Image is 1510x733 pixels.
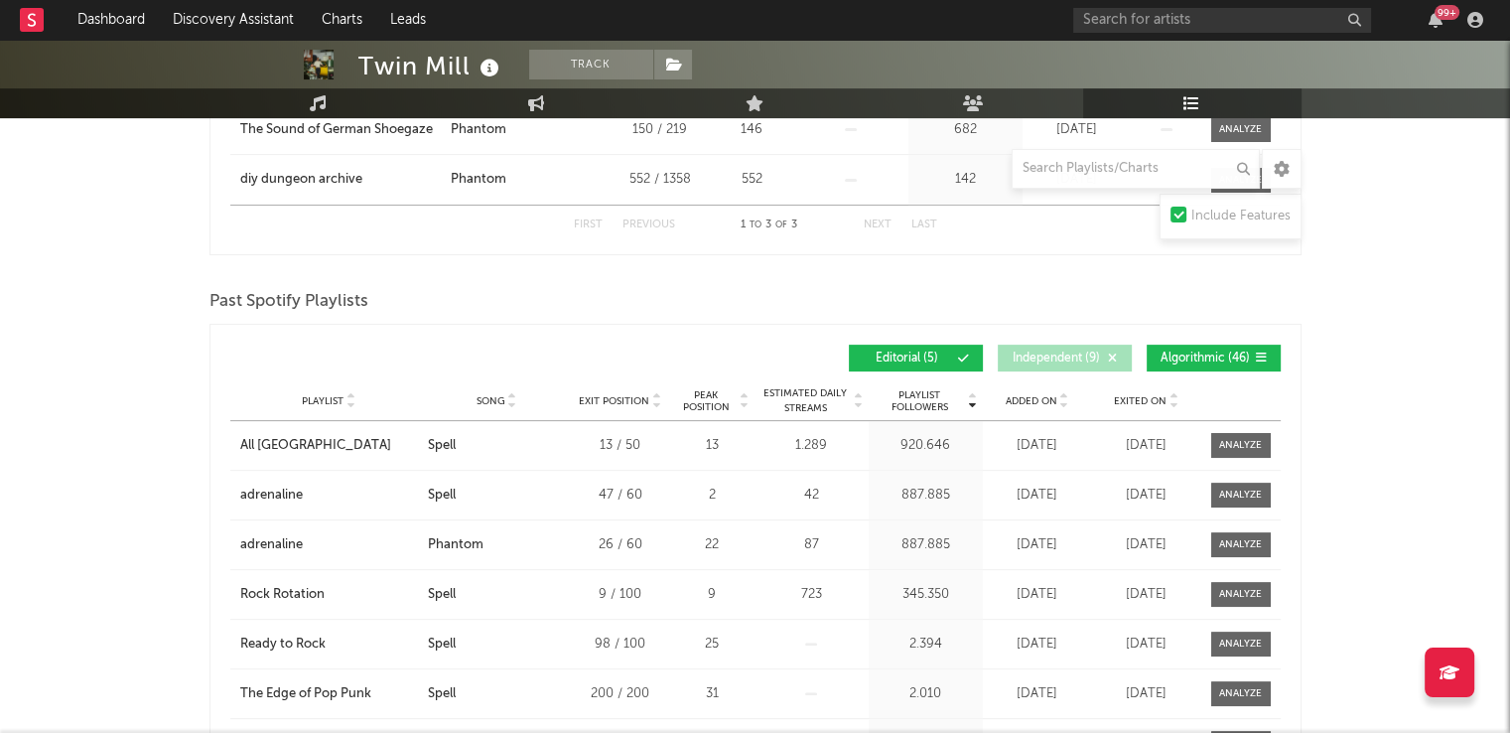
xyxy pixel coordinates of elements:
div: 1.289 [759,436,864,456]
a: Spell [428,635,565,655]
div: [DATE] [988,436,1087,456]
div: Spell [428,585,456,605]
div: Phantom [428,535,483,555]
span: Estimated Daily Streams [759,386,852,416]
div: 25 [675,635,750,655]
div: 723 [759,585,864,605]
a: Spell [428,486,565,506]
span: Song [477,395,505,407]
div: 146 [715,120,789,140]
div: 87 [759,535,864,555]
div: 887.885 [874,535,978,555]
div: 150 / 219 [616,120,705,140]
button: Editorial(5) [849,345,983,371]
a: Spell [428,684,565,704]
div: 345.350 [874,585,978,605]
div: [DATE] [988,585,1087,605]
div: Spell [428,684,456,704]
div: [DATE] [988,684,1087,704]
span: Exited On [1114,395,1167,407]
div: Phantom [451,120,506,140]
button: 99+ [1429,12,1442,28]
a: adrenaline [240,535,419,555]
span: Algorithmic ( 46 ) [1160,353,1251,365]
div: 26 / 60 [576,535,665,555]
div: 9 / 100 [576,585,665,605]
button: Independent(9) [998,345,1132,371]
button: Algorithmic(46) [1147,345,1281,371]
div: Spell [428,635,456,655]
div: Rock Rotation [240,585,325,605]
div: 99 + [1435,5,1459,20]
div: Twin Mill [358,50,504,82]
div: 98 / 100 [576,635,665,655]
div: [DATE] [1028,120,1127,140]
span: Independent ( 9 ) [1011,353,1102,365]
input: Search for artists [1073,8,1371,33]
div: 2.394 [874,635,978,655]
a: adrenaline [240,486,419,506]
div: 2.010 [874,684,978,704]
div: 2 [675,486,750,506]
div: All [GEOGRAPHIC_DATA] [240,436,391,456]
span: Playlist [302,395,343,407]
div: 200 / 200 [576,684,665,704]
div: [DATE] [988,635,1087,655]
div: [DATE] [1097,585,1196,605]
span: Playlist Followers [874,389,966,413]
div: [DATE] [1097,535,1196,555]
div: 42 [759,486,864,506]
span: to [750,220,761,229]
span: Editorial ( 5 ) [862,353,953,365]
div: The Sound of German Shoegaze [240,120,433,140]
div: 47 / 60 [576,486,665,506]
div: 887.885 [874,486,978,506]
div: 9 [675,585,750,605]
div: [DATE] [1097,635,1196,655]
span: Added On [1006,395,1057,407]
button: Last [911,220,937,230]
span: Peak Position [675,389,738,413]
div: [DATE] [1097,486,1196,506]
a: The Sound of German Shoegaze [240,120,441,140]
div: The Edge of Pop Punk [240,684,371,704]
div: Include Features [1191,205,1291,228]
a: Rock Rotation [240,585,419,605]
a: Phantom [428,535,565,555]
button: First [574,220,603,230]
div: [DATE] [1097,684,1196,704]
div: 22 [675,535,750,555]
div: [DATE] [1097,436,1196,456]
span: of [775,220,787,229]
div: 142 [913,170,1018,190]
a: Ready to Rock [240,635,419,655]
div: Ready to Rock [240,635,326,655]
input: Search Playlists/Charts [1012,149,1260,189]
span: Exit Position [579,395,649,407]
div: 1 3 3 [715,214,824,237]
div: 920.646 [874,436,978,456]
div: 31 [675,684,750,704]
div: [DATE] [988,535,1087,555]
div: Spell [428,436,456,456]
div: diy dungeon archive [240,170,362,190]
div: 13 [675,436,750,456]
button: Track [529,50,653,79]
span: Past Spotify Playlists [209,290,368,314]
a: All [GEOGRAPHIC_DATA] [240,436,419,456]
a: diy dungeon archive [240,170,441,190]
a: Spell [428,436,565,456]
a: Spell [428,585,565,605]
div: Spell [428,486,456,506]
div: 552 [715,170,789,190]
button: Next [864,220,892,230]
div: Phantom [451,170,506,190]
button: Previous [622,220,675,230]
div: 13 / 50 [576,436,665,456]
div: 682 [913,120,1018,140]
a: The Edge of Pop Punk [240,684,419,704]
div: 552 / 1358 [616,170,705,190]
div: adrenaline [240,486,303,506]
div: [DATE] [988,486,1087,506]
div: adrenaline [240,535,303,555]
